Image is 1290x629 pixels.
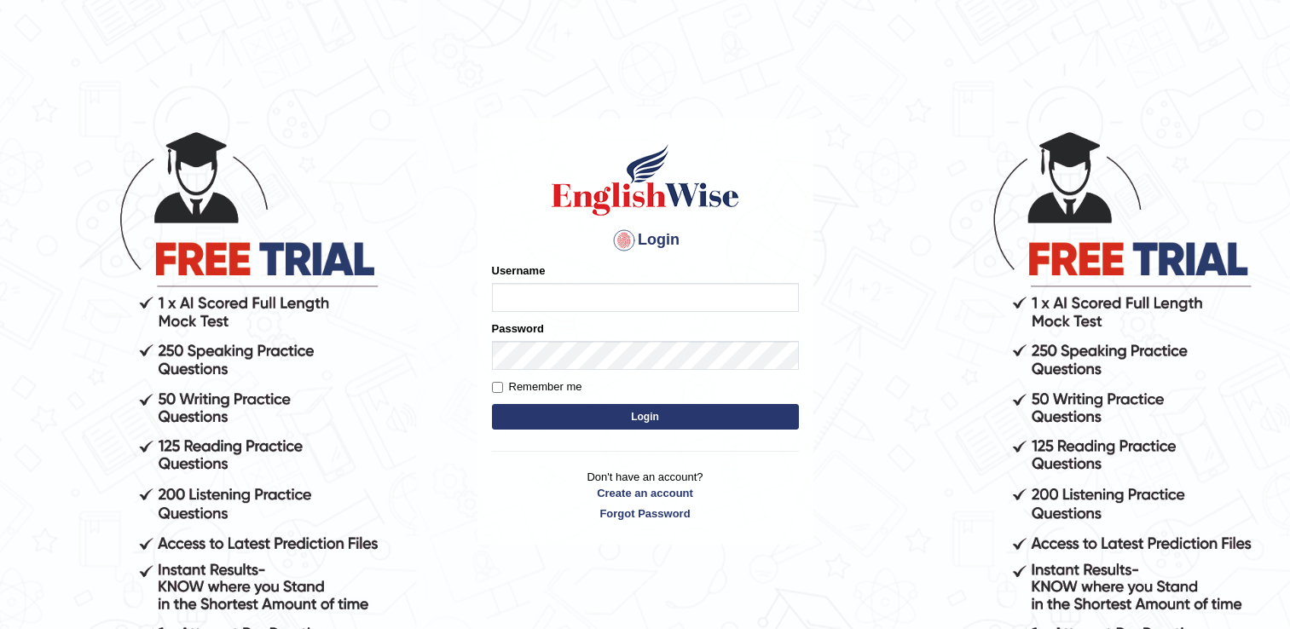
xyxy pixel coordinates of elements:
img: Logo of English Wise sign in for intelligent practice with AI [548,141,743,218]
a: Create an account [492,485,799,501]
a: Forgot Password [492,505,799,522]
h4: Login [492,227,799,254]
p: Don't have an account? [492,469,799,522]
label: Remember me [492,378,582,395]
input: Remember me [492,382,503,393]
label: Password [492,320,544,337]
button: Login [492,404,799,430]
label: Username [492,263,546,279]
